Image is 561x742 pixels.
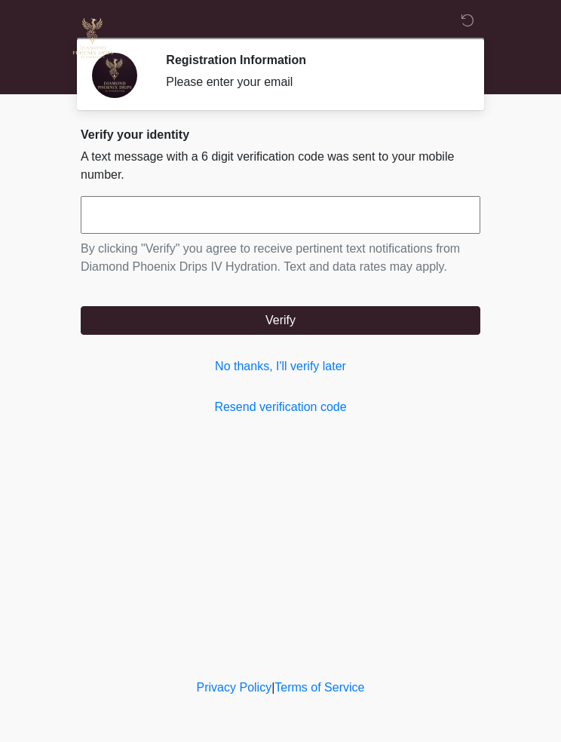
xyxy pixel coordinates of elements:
a: Terms of Service [274,681,364,694]
p: By clicking "Verify" you agree to receive pertinent text notifications from Diamond Phoenix Drips... [81,240,480,276]
a: | [271,681,274,694]
div: Please enter your email [166,73,458,91]
button: Verify [81,306,480,335]
a: Resend verification code [81,398,480,416]
h2: Verify your identity [81,127,480,142]
img: Diamond Phoenix Drips IV Hydration Logo [66,11,120,66]
a: Privacy Policy [197,681,272,694]
a: No thanks, I'll verify later [81,357,480,376]
p: A text message with a 6 digit verification code was sent to your mobile number. [81,148,480,184]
